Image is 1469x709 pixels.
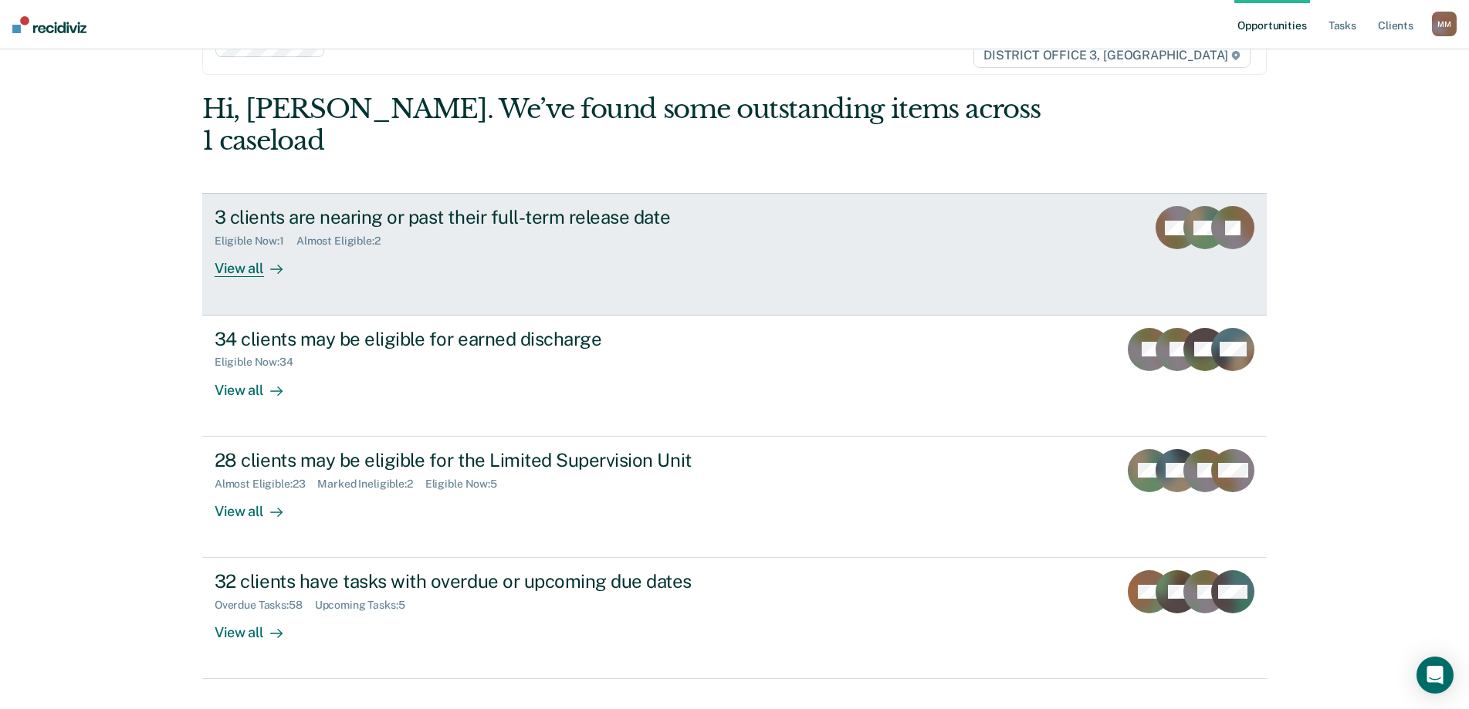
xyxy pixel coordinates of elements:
div: Almost Eligible : 23 [215,478,318,491]
a: 28 clients may be eligible for the Limited Supervision UnitAlmost Eligible:23Marked Ineligible:2E... [202,437,1267,558]
div: Upcoming Tasks : 5 [315,599,418,612]
div: M M [1432,12,1457,36]
a: 3 clients are nearing or past their full-term release dateEligible Now:1Almost Eligible:2View all [202,193,1267,315]
div: View all [215,490,301,520]
div: Eligible Now : 5 [425,478,509,491]
div: Eligible Now : 34 [215,356,306,369]
div: Almost Eligible : 2 [296,235,393,248]
div: 32 clients have tasks with overdue or upcoming due dates [215,570,757,593]
div: Hi, [PERSON_NAME]. We’ve found some outstanding items across 1 caseload [202,93,1054,157]
div: Overdue Tasks : 58 [215,599,315,612]
div: Open Intercom Messenger [1417,657,1454,694]
div: View all [215,612,301,642]
div: Marked Ineligible : 2 [317,478,425,491]
div: View all [215,369,301,399]
div: 3 clients are nearing or past their full-term release date [215,206,757,228]
img: Recidiviz [12,16,86,33]
div: 34 clients may be eligible for earned discharge [215,328,757,350]
div: 28 clients may be eligible for the Limited Supervision Unit [215,449,757,471]
a: 34 clients may be eligible for earned dischargeEligible Now:34View all [202,316,1267,437]
div: View all [215,248,301,278]
a: 32 clients have tasks with overdue or upcoming due datesOverdue Tasks:58Upcoming Tasks:5View all [202,558,1267,679]
button: MM [1432,12,1457,36]
div: Eligible Now : 1 [215,235,296,248]
span: DISTRICT OFFICE 3, [GEOGRAPHIC_DATA] [973,43,1251,68]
